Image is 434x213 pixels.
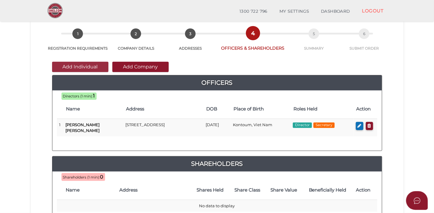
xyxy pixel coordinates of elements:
[356,188,374,193] h4: Action
[305,188,350,193] h4: Beneficially Held
[313,123,335,128] span: Secretary
[63,94,93,98] span: Directors (1 min):
[66,188,114,193] h4: Name
[340,35,388,51] a: 6SUBMIT ORDER
[57,119,63,136] td: 1
[185,28,196,39] span: 3
[100,174,104,180] b: 0
[406,191,428,210] button: Open asap
[269,188,299,193] h4: Share Value
[248,28,258,38] span: 4
[273,5,315,18] a: MY SETTINGS
[204,119,230,136] td: [DATE]
[119,188,188,193] h4: Address
[293,106,350,112] h4: Roles Held
[356,106,374,112] h4: Action
[66,122,100,133] b: [PERSON_NAME] [PERSON_NAME]
[232,188,263,193] h4: Share Class
[288,35,340,51] a: 5SUMMARY
[52,159,382,169] a: Shareholders
[162,35,218,51] a: 3ADDRESSES
[93,93,95,99] b: 1
[66,106,120,112] h4: Name
[52,62,108,72] button: Add Individual
[356,5,390,17] a: LOGOUT
[309,28,319,39] span: 5
[194,188,226,193] h4: Shares Held
[126,106,200,112] h4: Address
[359,28,369,39] span: 6
[218,34,287,51] a: 4OFFICERS & SHAREHOLDERS
[230,119,290,136] td: Kontoum, Viet Nam
[57,200,377,212] td: No data to display
[123,119,203,136] td: [STREET_ADDRESS]
[46,35,110,51] a: 1REGISTRATION REQUIREMENTS
[234,5,273,18] a: 1300 722 796
[207,106,227,112] h4: DOB
[234,106,287,112] h4: Place of Birth
[110,35,162,51] a: 2COMPANY DETAILS
[293,123,312,128] span: Director
[112,62,169,72] button: Add Company
[72,28,83,39] span: 1
[315,5,356,18] a: DASHBOARD
[52,78,382,87] a: Officers
[63,175,100,179] span: Shareholders (1 min):
[131,28,141,39] span: 2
